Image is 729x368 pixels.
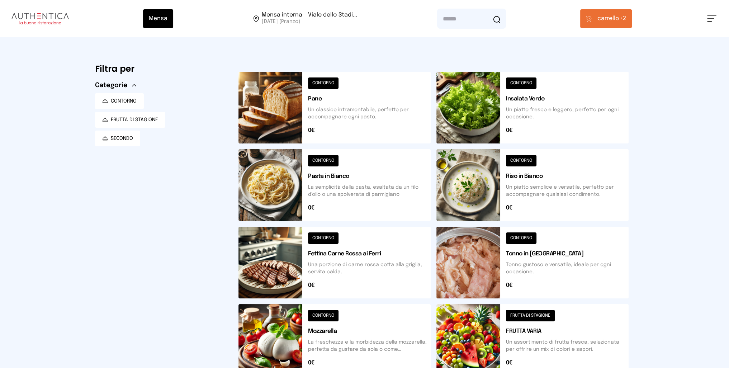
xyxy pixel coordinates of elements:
span: Viale dello Stadio, 77, 05100 Terni TR, Italia [262,12,357,25]
button: CONTORNO [95,93,144,109]
button: FRUTTA DI STAGIONE [95,112,165,128]
button: carrello •2 [580,9,632,28]
button: Categorie [95,80,136,90]
button: SECONDO [95,131,140,146]
img: logo.8f33a47.png [11,13,69,24]
span: CONTORNO [111,98,137,105]
span: 2 [597,14,626,23]
button: Mensa [143,9,173,28]
span: FRUTTA DI STAGIONE [111,116,158,123]
span: carrello • [597,14,623,23]
span: SECONDO [111,135,133,142]
span: [DATE] (Pranzo) [262,18,357,25]
h6: Filtra per [95,63,227,75]
span: Categorie [95,80,128,90]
